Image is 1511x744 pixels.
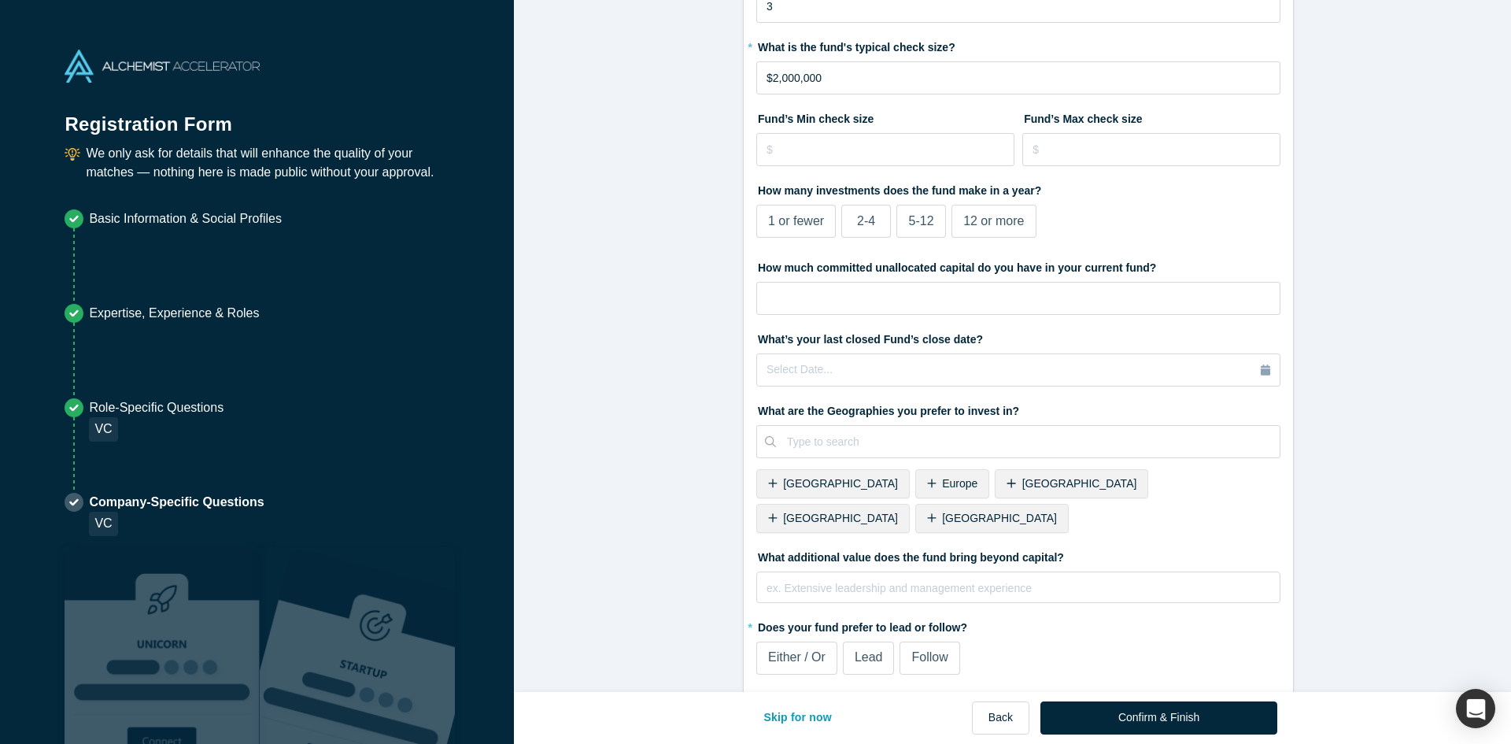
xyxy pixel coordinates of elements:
[1040,701,1277,735] button: Confirm & Finish
[972,701,1029,735] button: Back
[89,512,117,536] div: VC
[89,398,224,417] p: Role-Specific Questions
[756,614,1280,636] label: Does your fund prefer to lead or follow?
[942,477,977,490] span: Europe
[767,577,1270,609] div: rdw-editor
[915,504,1069,533] div: [GEOGRAPHIC_DATA]
[909,214,934,228] span: 5-12
[756,398,1280,420] label: What are the Geographies you prefer to invest in?
[756,133,1014,166] input: $
[756,326,1280,348] label: What’s your last closed Fund’s close date?
[915,469,989,498] div: Europe
[911,650,948,664] span: Follow
[89,493,264,512] p: Company-Specific Questions
[756,504,910,533] div: [GEOGRAPHIC_DATA]
[783,477,898,490] span: [GEOGRAPHIC_DATA]
[756,61,1280,94] input: $
[65,94,449,139] h1: Registration Form
[756,353,1280,387] button: Select Date...
[89,304,259,323] p: Expertise, Experience & Roles
[756,254,1280,276] label: How much committed unallocated capital do you have in your current fund?
[756,469,910,498] div: [GEOGRAPHIC_DATA]
[768,214,824,228] span: 1 or fewer
[89,417,117,442] div: VC
[768,650,826,664] span: Either / Or
[855,650,883,664] span: Lead
[995,469,1148,498] div: [GEOGRAPHIC_DATA]
[783,512,898,524] span: [GEOGRAPHIC_DATA]
[857,214,875,228] span: 2-4
[1022,133,1280,166] input: $
[86,144,449,182] p: We only ask for details that will enhance the quality of your matches — nothing here is made publ...
[756,34,1280,56] label: What is the fund's typical check size?
[963,214,1024,228] span: 12 or more
[747,701,848,735] button: Skip for now
[767,363,833,376] span: Select Date...
[942,512,1057,524] span: [GEOGRAPHIC_DATA]
[1022,105,1280,128] label: Fund’s Max check size
[756,105,1014,128] label: Fund’s Min check size
[756,177,1280,199] label: How many investments does the fund make in a year?
[756,572,1280,603] div: rdw-wrapper
[1022,477,1137,490] span: [GEOGRAPHIC_DATA]
[89,209,282,228] p: Basic Information & Social Profiles
[65,50,260,83] img: Alchemist Accelerator Logo
[756,544,1280,566] label: What additional value does the fund bring beyond capital?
